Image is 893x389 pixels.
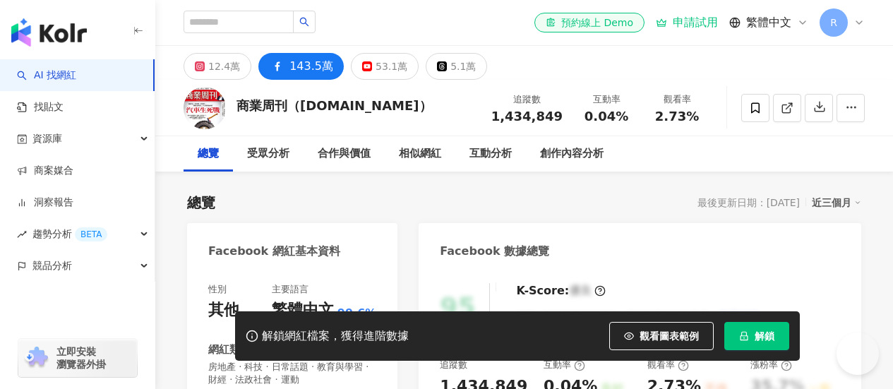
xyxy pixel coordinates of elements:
[580,92,633,107] div: 互動率
[184,87,226,129] img: KOL Avatar
[17,100,64,114] a: 找貼文
[318,145,371,162] div: 合作與價值
[491,109,563,124] span: 1,434,849
[812,193,861,212] div: 近三個月
[491,92,563,107] div: 追蹤數
[655,109,699,124] span: 2.73%
[399,145,441,162] div: 相似網紅
[351,53,419,80] button: 53.1萬
[585,109,628,124] span: 0.04%
[208,244,340,259] div: Facebook 網紅基本資料
[236,97,432,114] div: 商業周刊（[DOMAIN_NAME]）
[656,16,718,30] a: 申請試用
[746,15,791,30] span: 繁體中文
[516,283,606,299] div: K-Score :
[32,123,62,155] span: 資源庫
[440,359,467,371] div: 追蹤數
[376,56,407,76] div: 53.1萬
[17,164,73,178] a: 商案媒合
[56,345,106,371] span: 立即安裝 瀏覽器外掛
[546,16,633,30] div: 預約線上 Demo
[739,331,749,341] span: lock
[258,53,344,80] button: 143.5萬
[32,218,107,250] span: 趨勢分析
[187,193,215,213] div: 總覽
[208,361,376,386] span: 房地產 · 科技 · 日常話題 · 教育與學習 · 財經 · 法政社會 · 運動
[697,197,800,208] div: 最後更新日期：[DATE]
[184,53,251,80] button: 12.4萬
[750,359,792,371] div: 漲粉率
[426,53,487,80] button: 5.1萬
[208,299,239,321] div: 其他
[272,299,334,321] div: 繁體中文
[198,145,219,162] div: 總覽
[247,145,289,162] div: 受眾分析
[18,339,137,377] a: chrome extension立即安裝 瀏覽器外掛
[272,283,308,296] div: 主要語言
[755,330,774,342] span: 解鎖
[208,283,227,296] div: 性別
[75,227,107,241] div: BETA
[534,13,645,32] a: 預約線上 Demo
[469,145,512,162] div: 互動分析
[540,145,604,162] div: 創作內容分析
[450,56,476,76] div: 5.1萬
[208,56,240,76] div: 12.4萬
[299,17,309,27] span: search
[647,359,689,371] div: 觀看率
[544,359,585,371] div: 互動率
[32,250,72,282] span: 競品分析
[337,306,377,321] span: 99.6%
[289,56,333,76] div: 143.5萬
[650,92,704,107] div: 觀看率
[17,229,27,239] span: rise
[724,322,789,350] button: 解鎖
[262,329,409,344] div: 解鎖網紅檔案，獲得進階數據
[440,244,549,259] div: Facebook 數據總覽
[609,322,714,350] button: 觀看圖表範例
[11,18,87,47] img: logo
[17,196,73,210] a: 洞察報告
[17,68,76,83] a: searchAI 找網紅
[830,15,837,30] span: R
[23,347,50,369] img: chrome extension
[640,330,699,342] span: 觀看圖表範例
